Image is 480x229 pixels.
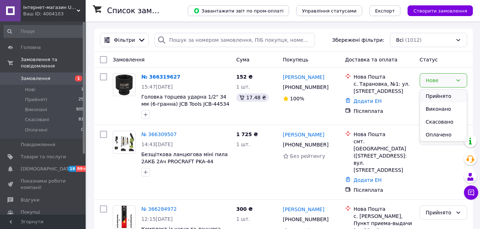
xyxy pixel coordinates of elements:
div: с. Тарановка, №1: ул. [STREET_ADDRESS] [354,80,414,95]
a: Додати ЕН [354,177,382,183]
span: [DEMOGRAPHIC_DATA] [21,166,74,172]
span: Оплачені [25,127,47,133]
span: 300 ₴ [236,206,253,212]
span: 1 725 ₴ [236,131,258,137]
div: Нова Пошта [354,131,414,138]
a: Фото товару [113,131,136,154]
span: Фільтри [114,36,135,44]
span: 0 [81,127,84,133]
span: 905 [76,106,84,113]
div: Післяплата [354,186,414,194]
div: [PHONE_NUMBER] [282,140,330,150]
a: Створити замовлення [400,8,473,13]
li: Прийнято [420,90,467,103]
input: Пошук [4,25,84,38]
a: [PERSON_NAME] [283,206,324,213]
button: Чат з покупцем [464,185,478,200]
span: 152 ₴ [236,74,253,80]
button: Завантажити звіт по пром-оплаті [188,5,289,16]
span: Інтернет-магазин UKaTools [23,4,77,11]
span: Доставка та оплата [345,57,398,63]
li: Скасовано [420,115,467,128]
li: Виконано [420,103,467,115]
span: Повідомлення [21,141,55,148]
a: Фото товару [113,73,136,96]
span: Замовлення та повідомлення [21,56,86,69]
div: 17.48 ₴ [236,93,269,102]
h1: Список замовлень [107,6,180,15]
span: Замовлення [21,75,50,82]
span: Нові [25,86,35,93]
div: Прийнято [426,209,453,216]
span: 14:43[DATE] [141,141,173,147]
img: Фото товару [113,133,135,152]
a: Додати ЕН [354,98,382,104]
span: Завантажити звіт по пром-оплаті [193,8,283,14]
span: Управління статусами [302,8,357,14]
a: [PERSON_NAME] [283,74,324,81]
span: Головна [21,44,41,51]
li: Оплачено [420,128,467,141]
a: № 366284972 [141,206,177,212]
span: Виконані [25,106,47,113]
img: Фото товару [113,206,135,228]
div: [PHONE_NUMBER] [282,82,330,92]
span: Відгуки [21,197,39,203]
a: Фото товару [113,205,136,228]
span: Покупці [21,209,40,215]
span: 1 [75,75,82,81]
span: 1 шт. [236,216,250,222]
span: 100% [290,96,304,101]
div: Нове [426,76,453,84]
span: Експорт [375,8,395,14]
span: Показники роботи компанії [21,178,66,191]
span: Замовлення [113,57,145,63]
span: 99+ [76,166,88,172]
div: Нова Пошта [354,73,414,80]
div: Нова Пошта [354,205,414,213]
span: 12:15[DATE] [141,216,173,222]
button: Управління статусами [296,5,362,16]
span: 1 шт. [236,141,250,147]
input: Пошук за номером замовлення, ПІБ покупця, номером телефону, Email, номером накладної [155,33,314,47]
img: Фото товару [113,74,135,96]
span: 1 шт. [236,84,250,90]
span: 15:47[DATE] [141,84,173,90]
span: 18 [68,166,76,172]
a: Безщіткова ланцюгова міні пила 2АКБ 2Ач PROCRAFT PKA-44 Brushless 2 шини/ланцюги на акумуляторі Г... [141,151,228,179]
span: 25 [79,96,84,103]
span: 81 [79,116,84,123]
div: Післяплата [354,108,414,115]
div: смт. [GEOGRAPHIC_DATA] ([STREET_ADDRESS]: вул. [STREET_ADDRESS] [354,138,414,174]
div: [PHONE_NUMBER] [282,214,330,224]
div: Ваш ID: 4004103 [23,11,86,17]
button: Експорт [369,5,401,16]
button: Створити замовлення [408,5,473,16]
span: Без рейтингу [290,153,325,159]
a: [PERSON_NAME] [283,131,324,138]
span: (1012) [405,37,422,43]
span: Створити замовлення [413,8,467,14]
span: Прийняті [25,96,47,103]
a: № 366309507 [141,131,177,137]
span: Покупець [283,57,308,63]
span: Товари та послуги [21,154,66,160]
span: Статус [420,57,438,63]
span: Збережені фільтри: [332,36,384,44]
span: Скасовані [25,116,49,123]
span: Cума [236,57,249,63]
span: Всі [396,36,404,44]
a: № 366319627 [141,74,180,80]
a: Гoлoвкa тopцeвa удapнa 1/2" 34 мм (6-гранна) JCB Tools JCB-44534 [141,94,229,107]
span: 1 [81,86,84,93]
